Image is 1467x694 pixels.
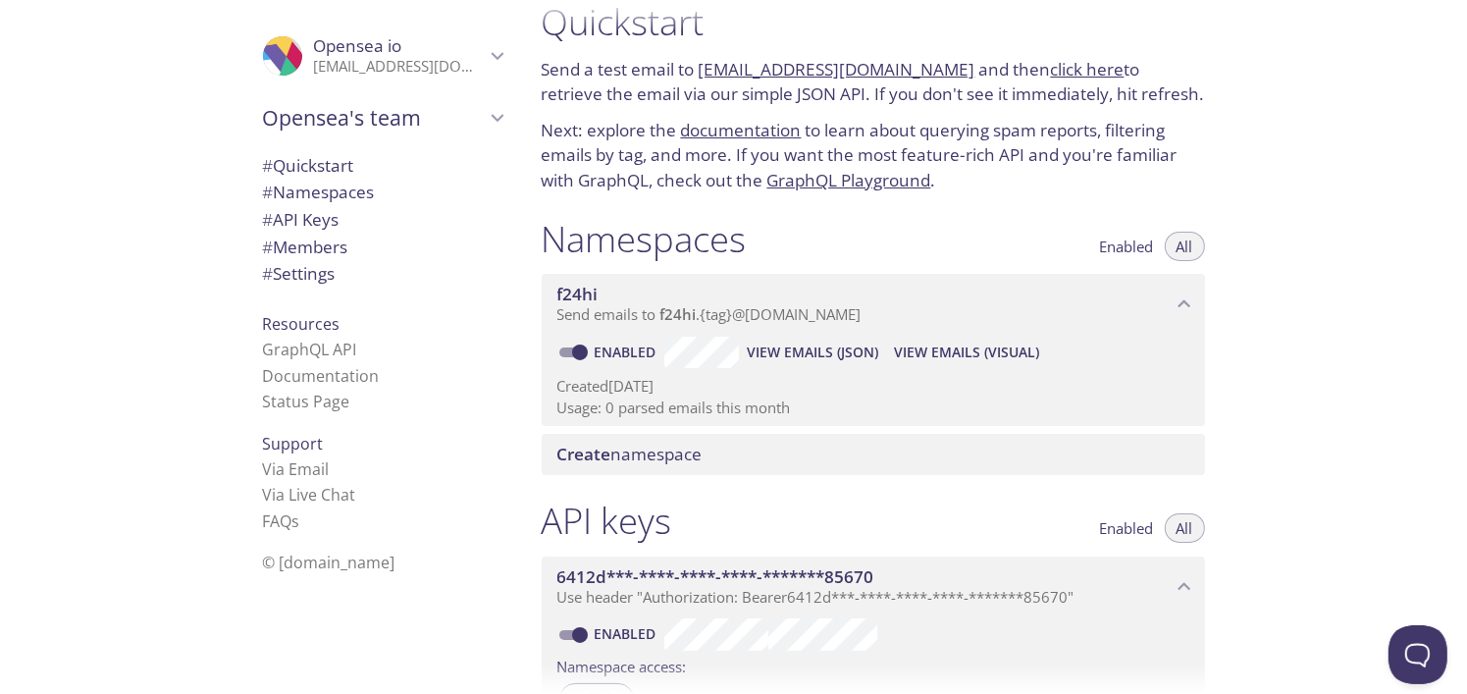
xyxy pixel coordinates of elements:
[699,58,975,80] a: [EMAIL_ADDRESS][DOMAIN_NAME]
[247,152,518,180] div: Quickstart
[263,104,485,132] span: Opensea's team
[263,154,274,177] span: #
[263,236,274,258] span: #
[542,118,1205,193] p: Next: explore the to learn about querying spam reports, filtering emails by tag, and more. If you...
[592,624,664,643] a: Enabled
[542,57,1205,107] p: Send a test email to and then to retrieve the email via our simple JSON API. If you don't see it ...
[767,169,931,191] a: GraphQL Playground
[557,304,862,324] span: Send emails to . {tag} @[DOMAIN_NAME]
[263,484,356,506] a: Via Live Chat
[263,339,357,360] a: GraphQL API
[1088,232,1166,261] button: Enabled
[263,458,330,480] a: Via Email
[1165,513,1205,543] button: All
[247,24,518,88] div: Opensea io
[263,181,375,203] span: Namespaces
[1165,232,1205,261] button: All
[592,343,664,361] a: Enabled
[292,510,300,532] span: s
[542,217,747,261] h1: Namespaces
[557,651,687,679] label: Namespace access:
[747,341,878,364] span: View Emails (JSON)
[263,208,340,231] span: API Keys
[247,206,518,234] div: API Keys
[263,236,348,258] span: Members
[247,92,518,143] div: Opensea's team
[542,499,672,543] h1: API keys
[557,443,611,465] span: Create
[263,262,274,285] span: #
[542,434,1205,475] div: Create namespace
[557,398,1189,418] p: Usage: 0 parsed emails this month
[263,181,274,203] span: #
[247,260,518,288] div: Team Settings
[263,365,380,387] a: Documentation
[263,510,300,532] a: FAQ
[739,337,886,368] button: View Emails (JSON)
[263,262,336,285] span: Settings
[557,283,599,305] span: f24hi
[247,179,518,206] div: Namespaces
[1088,513,1166,543] button: Enabled
[314,34,402,57] span: Opensea io
[660,304,697,324] span: f24hi
[886,337,1047,368] button: View Emails (Visual)
[557,443,703,465] span: namespace
[894,341,1039,364] span: View Emails (Visual)
[542,274,1205,335] div: f24hi namespace
[263,391,350,412] a: Status Page
[1388,625,1447,684] iframe: Help Scout Beacon - Open
[263,552,395,573] span: © [DOMAIN_NAME]
[263,154,354,177] span: Quickstart
[263,208,274,231] span: #
[557,376,1189,397] p: Created [DATE]
[263,433,324,454] span: Support
[314,57,485,77] p: [EMAIL_ADDRESS][DOMAIN_NAME]
[1051,58,1125,80] a: click here
[681,119,802,141] a: documentation
[247,234,518,261] div: Members
[263,313,341,335] span: Resources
